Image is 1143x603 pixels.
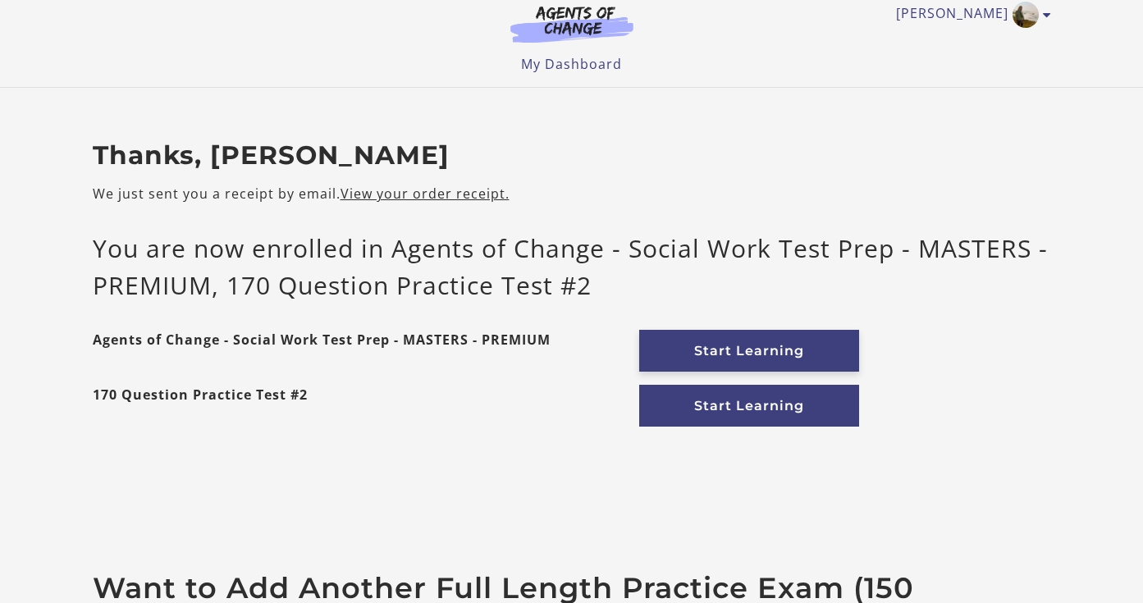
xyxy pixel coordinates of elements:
strong: Agents of Change - Social Work Test Prep - MASTERS - PREMIUM [93,330,551,372]
img: Agents of Change Logo [493,5,651,43]
a: Start Learning [639,330,859,372]
p: We just sent you a receipt by email. [93,184,1051,203]
a: My Dashboard [521,55,622,73]
a: Toggle menu [896,2,1043,28]
a: View your order receipt. [341,185,510,203]
h2: Thanks, [PERSON_NAME] [93,140,1051,171]
a: Start Learning [639,385,859,427]
p: You are now enrolled in Agents of Change - Social Work Test Prep - MASTERS - PREMIUM, 170 Questio... [93,230,1051,304]
strong: 170 Question Practice Test #2 [93,385,308,427]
